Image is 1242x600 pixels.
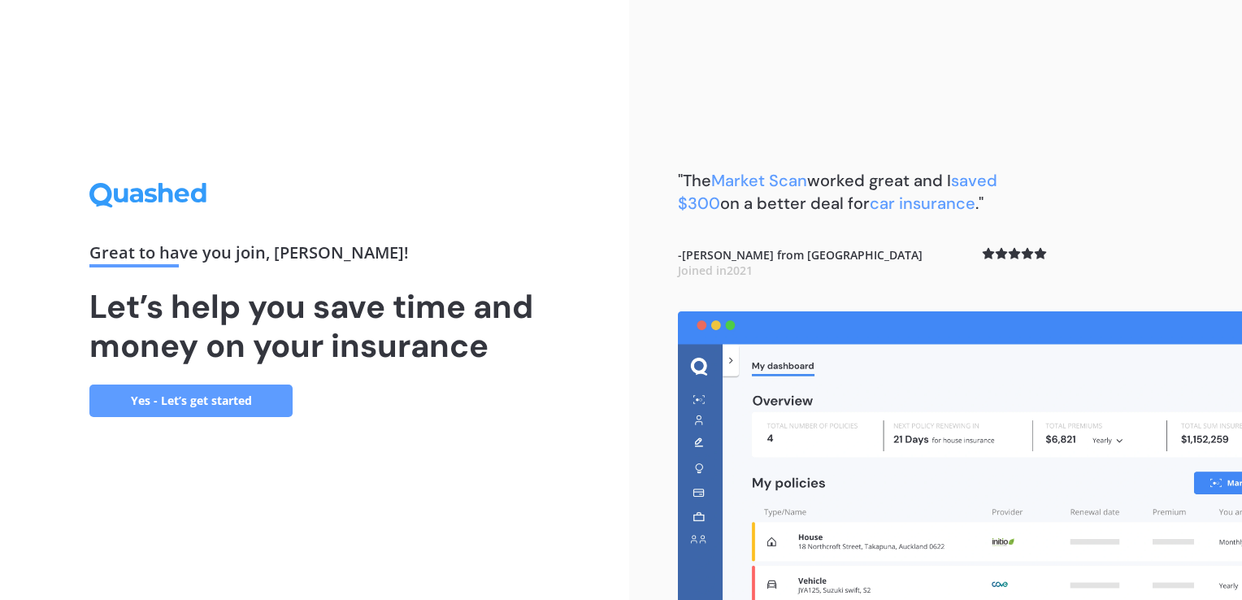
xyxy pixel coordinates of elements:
span: car insurance [870,193,975,214]
div: Great to have you join , [PERSON_NAME] ! [89,245,540,267]
h1: Let’s help you save time and money on your insurance [89,287,540,365]
img: dashboard.webp [678,311,1242,600]
b: "The worked great and I on a better deal for ." [678,170,997,214]
b: - [PERSON_NAME] from [GEOGRAPHIC_DATA] [678,247,923,279]
span: Joined in 2021 [678,263,753,278]
span: Market Scan [711,170,807,191]
span: saved $300 [678,170,997,214]
a: Yes - Let’s get started [89,385,293,417]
